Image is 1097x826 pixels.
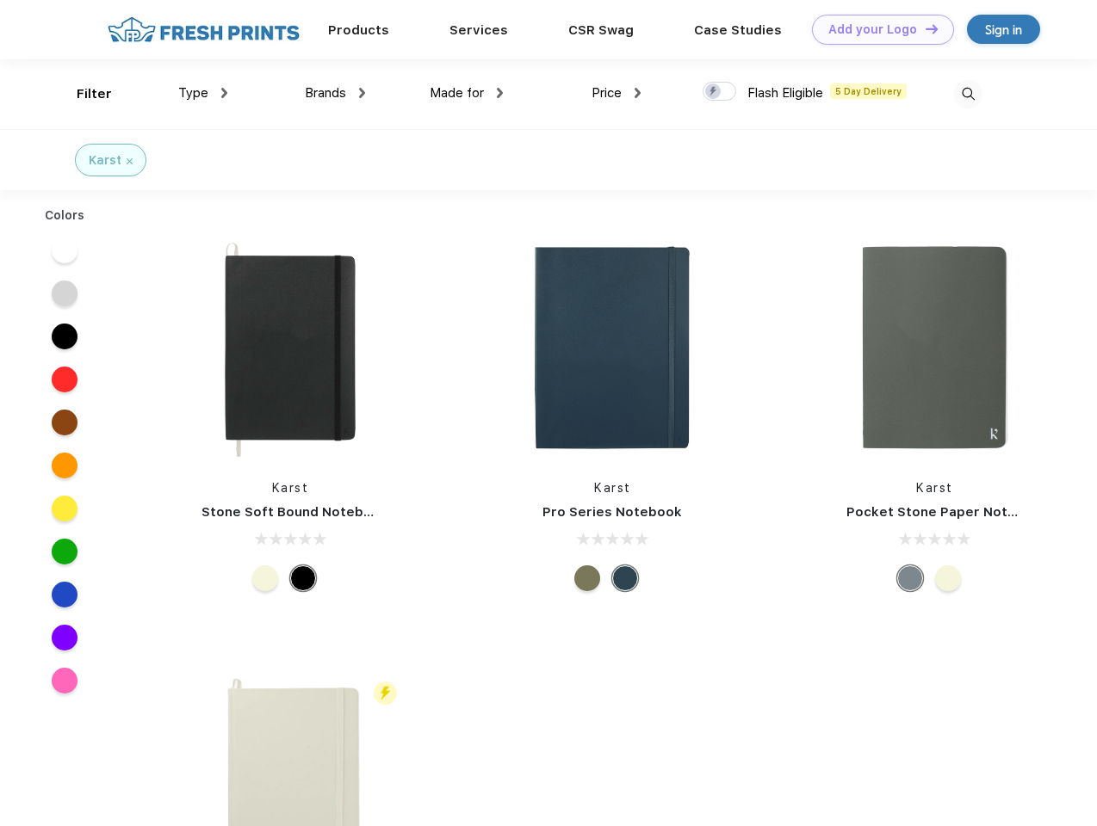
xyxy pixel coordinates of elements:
span: Brands [305,85,346,101]
div: Beige [935,565,961,591]
img: dropdown.png [221,88,227,98]
img: func=resize&h=266 [498,233,727,462]
div: Beige [252,565,278,591]
span: Price [592,85,622,101]
div: Sign in [985,20,1022,40]
div: Colors [32,206,98,225]
img: func=resize&h=266 [821,233,1050,462]
img: dropdown.png [497,88,503,98]
a: Karst [916,481,953,495]
img: DT [926,24,938,34]
a: CSR Swag [568,22,634,38]
a: Products [328,22,389,38]
a: Karst [272,481,309,495]
div: Gray [897,565,923,591]
img: flash_active_toggle.svg [374,681,397,705]
img: dropdown.png [635,88,641,98]
a: Pocket Stone Paper Notebook [846,504,1050,520]
img: filter_cancel.svg [127,158,133,164]
div: Filter [77,84,112,104]
span: Flash Eligible [747,85,823,101]
img: fo%20logo%202.webp [102,15,305,45]
div: Black [290,565,316,591]
div: Add your Logo [828,22,917,37]
div: Navy [612,565,638,591]
img: desktop_search.svg [954,80,982,108]
a: Stone Soft Bound Notebook [201,504,388,520]
img: dropdown.png [359,88,365,98]
span: Made for [430,85,484,101]
a: Karst [594,481,631,495]
span: 5 Day Delivery [830,83,907,99]
a: Sign in [967,15,1040,44]
span: Type [178,85,208,101]
a: Services [449,22,508,38]
img: func=resize&h=266 [176,233,405,462]
div: Karst [89,151,121,170]
a: Pro Series Notebook [542,504,682,520]
div: Olive [574,565,600,591]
